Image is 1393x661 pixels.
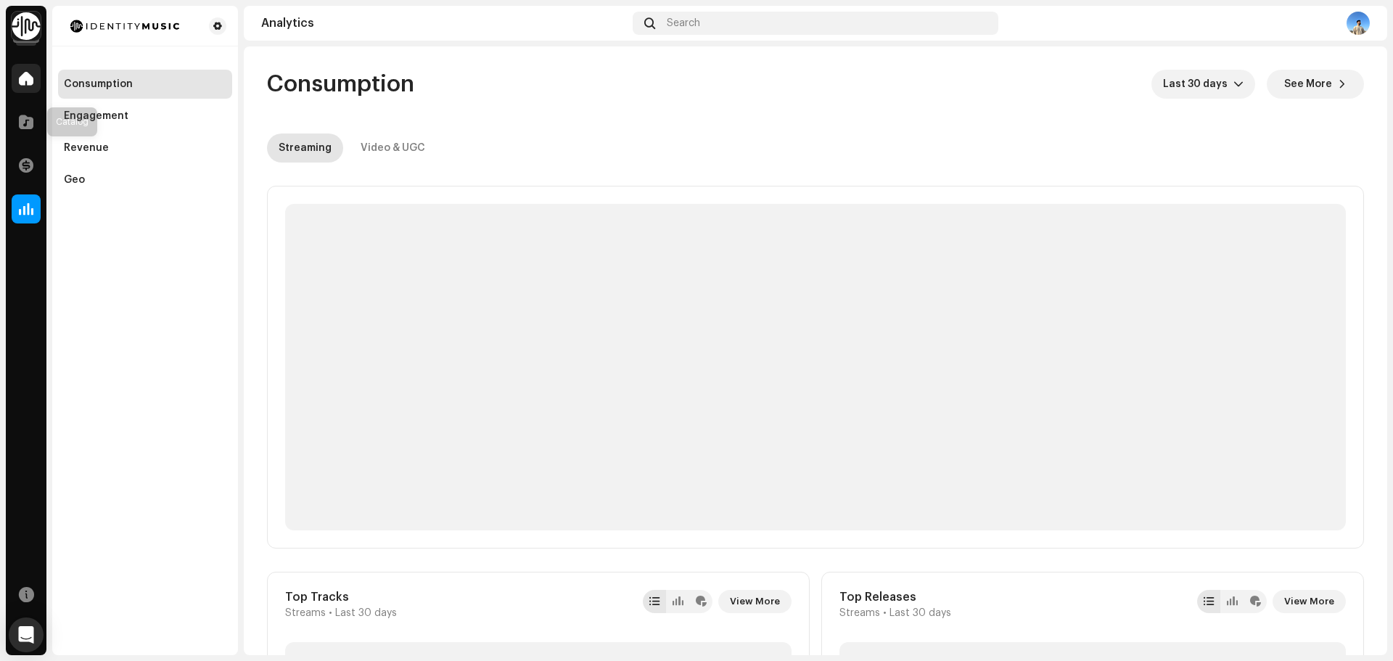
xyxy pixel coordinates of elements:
[58,102,232,131] re-m-nav-item: Engagement
[329,607,332,619] span: •
[64,142,109,154] div: Revenue
[335,607,397,619] span: Last 30 days
[1284,70,1332,99] span: See More
[12,12,41,41] img: 0f74c21f-6d1c-4dbc-9196-dbddad53419e
[9,617,44,652] div: Open Intercom Messenger
[58,134,232,163] re-m-nav-item: Revenue
[1267,70,1364,99] button: See More
[1347,12,1370,35] img: 67931ed2-0c90-42b3-b905-98a08dbe300b
[285,590,397,604] div: Top Tracks
[718,590,792,613] button: View More
[361,134,425,163] div: Video & UGC
[58,165,232,194] re-m-nav-item: Geo
[889,607,951,619] span: Last 30 days
[267,70,414,99] span: Consumption
[883,607,887,619] span: •
[730,587,780,616] span: View More
[1233,70,1244,99] div: dropdown trigger
[64,174,85,186] div: Geo
[1273,590,1346,613] button: View More
[64,17,186,35] img: 185c913a-8839-411b-a7b9-bf647bcb215e
[279,134,332,163] div: Streaming
[839,590,951,604] div: Top Releases
[285,607,326,619] span: Streams
[839,607,880,619] span: Streams
[64,78,133,90] div: Consumption
[667,17,700,29] span: Search
[58,70,232,99] re-m-nav-item: Consumption
[1163,70,1233,99] span: Last 30 days
[64,110,128,122] div: Engagement
[261,17,627,29] div: Analytics
[1284,587,1334,616] span: View More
